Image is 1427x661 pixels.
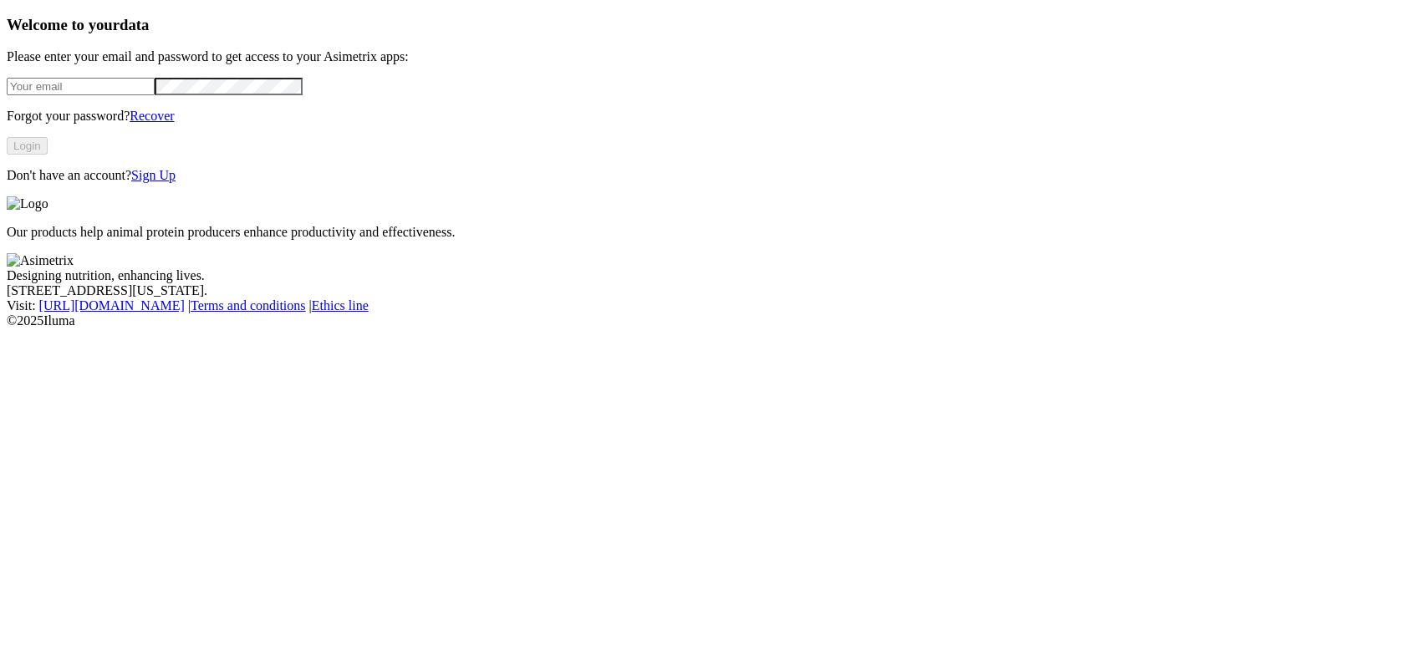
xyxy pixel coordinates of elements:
img: Logo [7,196,48,211]
input: Your email [7,78,155,95]
p: Our products help animal protein producers enhance productivity and effectiveness. [7,225,1420,240]
p: Don't have an account? [7,168,1420,183]
a: Recover [130,109,174,123]
a: Ethics line [312,298,369,313]
div: [STREET_ADDRESS][US_STATE]. [7,283,1420,298]
a: Terms and conditions [191,298,306,313]
img: Asimetrix [7,253,74,268]
div: © 2025 Iluma [7,313,1420,328]
div: Visit : | | [7,298,1420,313]
a: Sign Up [131,168,176,182]
h3: Welcome to your [7,16,1420,34]
p: Please enter your email and password to get access to your Asimetrix apps: [7,49,1420,64]
span: data [120,16,149,33]
button: Login [7,137,48,155]
p: Forgot your password? [7,109,1420,124]
div: Designing nutrition, enhancing lives. [7,268,1420,283]
a: [URL][DOMAIN_NAME] [39,298,185,313]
